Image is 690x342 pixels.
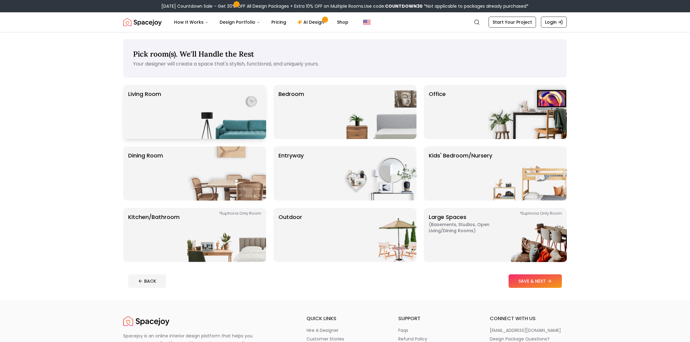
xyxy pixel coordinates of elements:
span: *Not applicable to packages already purchased* [423,3,529,9]
img: Dining Room [187,146,266,201]
a: refund policy [398,336,475,342]
img: Kitchen/Bathroom *Euphoria Only [187,208,266,262]
a: hire a designer [306,327,384,333]
p: Kitchen/Bathroom [128,213,180,257]
a: Start Your Project [489,17,536,28]
p: Dining Room [128,151,163,196]
p: entryway [278,151,304,196]
p: Living Room [128,90,161,134]
button: How It Works [169,16,213,28]
p: customer stories [306,336,344,342]
a: [EMAIL_ADDRESS][DOMAIN_NAME] [490,327,567,333]
p: hire a designer [306,327,339,333]
span: ( Basements, Studios, Open living/dining rooms ) [429,221,506,234]
p: Large Spaces [429,213,506,257]
p: Office [429,90,446,134]
img: United States [363,18,371,26]
b: COUNTDOWN30 [385,3,423,9]
img: Outdoor [338,208,416,262]
a: Spacejoy [123,315,169,327]
a: customer stories [306,336,384,342]
h6: quick links [306,315,384,322]
a: Spacejoy [123,16,162,28]
a: faqs [398,327,475,333]
img: Kids' Bedroom/Nursery [488,146,567,201]
p: faqs [398,327,408,333]
a: AI Design [292,16,331,28]
span: Use code: [364,3,423,9]
a: Login [541,17,567,28]
h6: connect with us [490,315,567,322]
img: Spacejoy Logo [123,315,169,327]
img: Bedroom [338,85,416,139]
a: Shop [332,16,353,28]
img: Living Room [187,85,266,139]
p: [EMAIL_ADDRESS][DOMAIN_NAME] [490,327,561,333]
p: Your designer will create a space that's stylish, functional, and uniquely yours. [133,60,557,68]
button: Design Portfolio [215,16,265,28]
p: refund policy [398,336,427,342]
p: Kids' Bedroom/Nursery [429,151,492,196]
button: BACK [128,274,166,288]
nav: Global [123,12,567,32]
img: Large Spaces *Euphoria Only [488,208,567,262]
span: Pick room(s). We'll Handle the Rest [133,49,254,59]
p: Bedroom [278,90,304,134]
img: entryway [338,146,416,201]
p: Outdoor [278,213,302,257]
h6: support [398,315,475,322]
img: Spacejoy Logo [123,16,162,28]
nav: Main [169,16,353,28]
div: [DATE] Countdown Sale – Get 30% OFF All Design Packages + Extra 10% OFF on Multiple Rooms. [161,3,529,9]
img: Office [488,85,567,139]
a: Pricing [266,16,291,28]
button: SAVE & NEXT [509,274,562,288]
